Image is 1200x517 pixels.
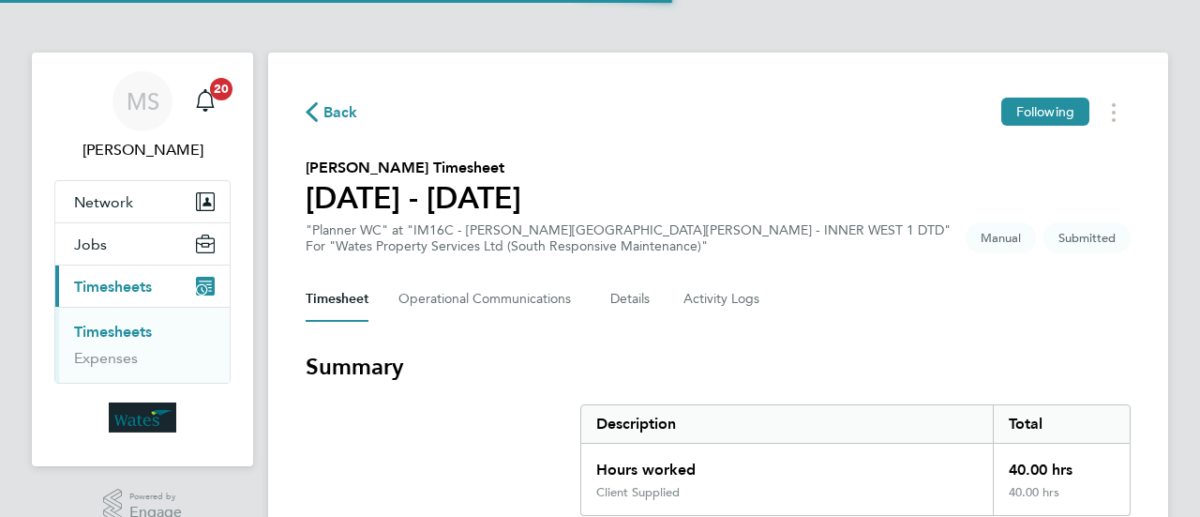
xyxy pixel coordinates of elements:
span: Timesheets [74,278,152,296]
a: Timesheets [74,323,152,341]
button: Timesheet [306,277,368,322]
div: 40.00 hrs [993,444,1130,485]
div: Timesheets [55,307,230,383]
div: Description [581,405,993,443]
h2: [PERSON_NAME] Timesheet [306,157,521,179]
h3: Summary [306,352,1131,382]
span: This timesheet was manually created. [966,222,1036,253]
a: MS[PERSON_NAME] [54,71,231,161]
span: This timesheet is Submitted. [1043,222,1131,253]
button: Back [306,100,358,124]
button: Following [1001,98,1089,126]
div: "Planner WC" at "IM16C - [PERSON_NAME][GEOGRAPHIC_DATA][PERSON_NAME] - INNER WEST 1 DTD" [306,222,951,254]
button: Operational Communications [398,277,580,322]
button: Network [55,181,230,222]
a: Expenses [74,349,138,367]
div: Total [993,405,1130,443]
span: 20 [210,78,232,100]
button: Details [610,277,653,322]
span: Back [323,101,358,124]
div: 40.00 hrs [993,485,1130,515]
span: Powered by [129,489,182,505]
button: Activity Logs [683,277,762,322]
div: Client Supplied [596,485,680,500]
button: Timesheets [55,266,230,307]
button: Jobs [55,223,230,265]
h1: [DATE] - [DATE] [306,179,521,217]
a: Go to home page [54,403,231,433]
nav: Main navigation [32,53,253,466]
img: wates-logo-retina.png [109,403,176,433]
div: For "Wates Property Services Ltd (South Responsive Maintenance)" [306,238,951,254]
span: Following [1016,103,1074,120]
a: 20 [187,71,224,131]
span: Mark Sutton [54,139,231,161]
div: Hours worked [581,444,993,485]
span: Network [74,193,133,211]
span: Jobs [74,236,107,253]
button: Timesheets Menu [1097,98,1131,127]
span: MS [127,89,159,114]
div: Summary [580,404,1131,516]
